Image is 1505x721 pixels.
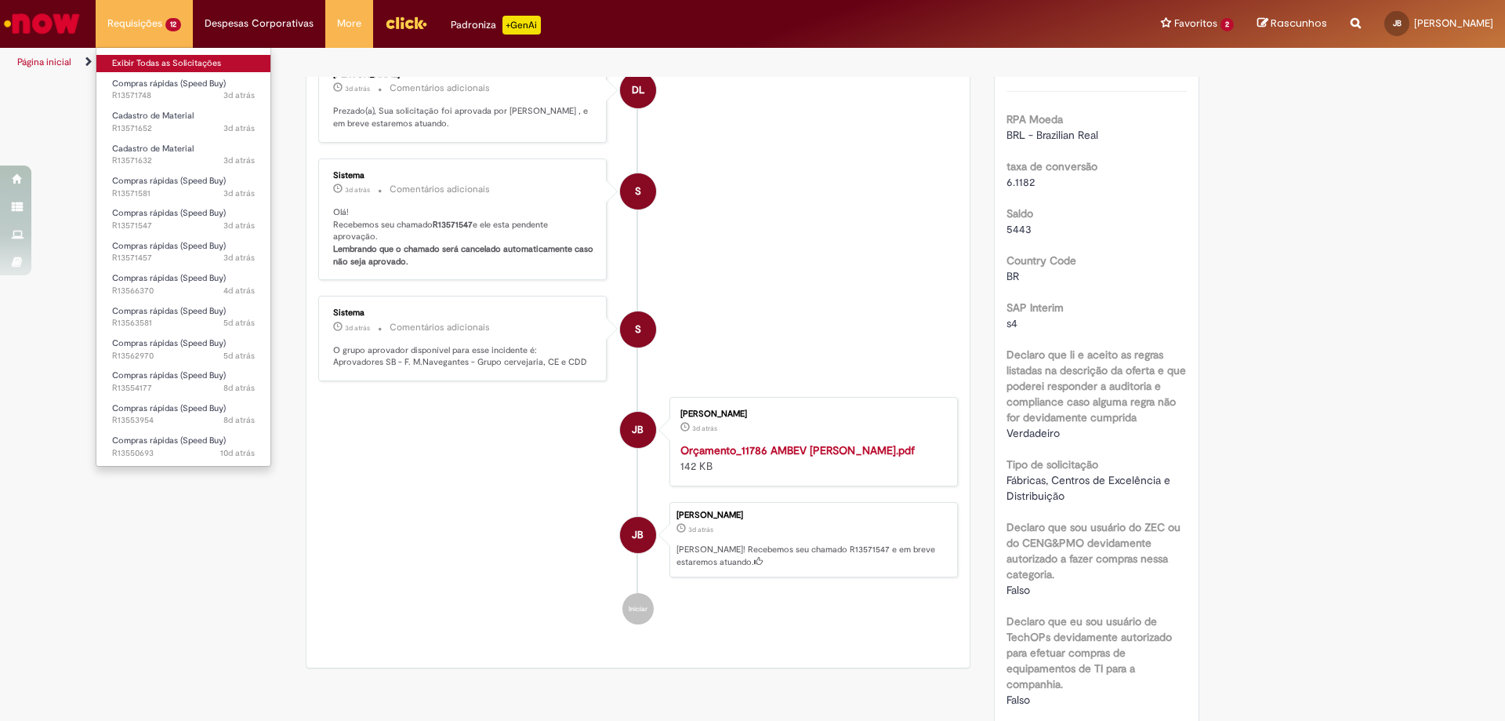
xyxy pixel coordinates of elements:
a: Aberto R13563581 : Compras rápidas (Speed Buy) [96,303,270,332]
a: Aberto R13553954 : Compras rápidas (Speed Buy) [96,400,270,429]
span: JB [632,516,644,554]
b: RPA Moeda [1006,112,1063,126]
small: Comentários adicionais [390,82,490,95]
span: 3d atrás [345,84,370,93]
span: R13553954 [112,414,255,427]
time: 25/09/2025 12:11:49 [223,285,255,297]
time: 26/09/2025 16:20:26 [345,323,370,333]
a: Aberto R13571547 : Compras rápidas (Speed Buy) [96,205,270,234]
div: Jorge Henrique Johann Brum [620,412,656,448]
span: 3d atrás [223,155,255,166]
time: 24/09/2025 13:18:23 [223,350,255,362]
time: 22/09/2025 10:25:19 [223,382,255,394]
span: s4 [1006,316,1017,330]
span: Cadastro de Material [112,143,194,155]
span: BRL - Brazilian Real [1006,128,1098,142]
small: Comentários adicionais [390,183,490,196]
span: R13563581 [112,317,255,330]
time: 26/09/2025 16:20:15 [692,424,717,433]
div: Jorge Henrique Johann Brum [620,517,656,553]
span: 3d atrás [688,525,713,534]
span: 3d atrás [345,185,370,195]
time: 26/09/2025 16:24:51 [223,188,255,199]
div: Padroniza [451,16,541,35]
span: Compras rápidas (Speed Buy) [112,337,226,349]
p: Prezado(a), Sua solicitação foi aprovada por [PERSON_NAME] , e em breve estaremos atuando. [333,105,594,129]
span: R13571547 [112,220,255,232]
li: Jorge Henrique Johann Brum [318,502,958,577]
b: Saldo [1006,206,1033,220]
span: JB [632,411,644,449]
div: System [620,311,656,348]
div: Denis Lopes [620,72,656,108]
span: 8d atrás [223,414,255,426]
span: R13571652 [112,122,255,135]
span: R13571748 [112,89,255,102]
time: 26/09/2025 16:20:19 [223,220,255,231]
span: Verdadeiro [1006,426,1060,440]
b: Declaro que li e aceito as regras listadas na descrição da oferta e que poderei responder a audit... [1006,348,1186,424]
a: Aberto R13571581 : Compras rápidas (Speed Buy) [96,173,270,202]
a: Aberto R13566370 : Compras rápidas (Speed Buy) [96,270,270,299]
span: R13571457 [112,252,255,264]
time: 26/09/2025 16:31:57 [223,155,255,166]
time: 19/09/2025 13:29:09 [220,447,255,459]
p: O grupo aprovador disponível para esse incidente é: Aprovadores SB - F. M.Navegantes - Grupo cerv... [333,344,594,369]
span: R13554177 [112,382,255,395]
time: 26/09/2025 16:20:30 [345,185,370,195]
span: Fábricas, Centros de Excelência e Distribuição [1006,473,1173,503]
b: SAP Interim [1006,300,1064,315]
a: Exibir Todas as Solicitações [96,55,270,72]
span: 3d atrás [223,220,255,231]
a: Aberto R13571748 : Compras rápidas (Speed Buy) [96,75,270,104]
p: [PERSON_NAME]! Recebemos seu chamado R13571547 e em breve estaremos atuando. [676,544,949,568]
a: Aberto R13571652 : Cadastro de Material [96,107,270,137]
span: S [635,311,641,348]
span: R13562970 [112,350,255,362]
a: Página inicial [17,56,71,68]
ul: Requisições [96,47,271,467]
span: Compras rápidas (Speed Buy) [112,175,226,187]
span: Compras rápidas (Speed Buy) [112,272,226,284]
small: Comentários adicionais [390,321,490,334]
time: 24/09/2025 15:17:22 [223,317,255,329]
span: 12 [165,18,181,31]
span: R13571632 [112,155,255,167]
span: R13566370 [112,285,255,297]
span: 6.1182 [1006,175,1035,189]
div: 142 KB [680,442,941,474]
b: R13571547 [433,219,473,231]
a: Rascunhos [1257,16,1327,31]
b: Declaro que eu sou usuário de TechOPs devidamente autorizado para efetuar compras de equipamentos... [1006,614,1172,691]
span: 3d atrás [223,188,255,199]
span: BR [1006,269,1019,283]
span: 3d atrás [223,252,255,264]
img: click_logo_yellow_360x200.png [385,11,427,35]
b: Lembrando que o chamado será cancelado automaticamente caso não seja aprovado. [333,243,596,268]
span: Favoritos [1174,16,1217,31]
a: Aberto R13554177 : Compras rápidas (Speed Buy) [96,367,270,396]
span: Compras rápidas (Speed Buy) [112,402,226,414]
span: 4d atrás [223,285,255,297]
b: Tipo de solicitação [1006,457,1098,472]
p: Olá! Recebemos seu chamado e ele esta pendente aprovação. [333,206,594,268]
ul: Trilhas de página [12,48,992,77]
span: Compras rápidas (Speed Buy) [112,240,226,252]
strong: Orçamento_11786 AMBEV [PERSON_NAME].pdf [680,443,915,457]
span: R13550693 [112,447,255,460]
span: Compras rápidas (Speed Buy) [112,207,226,219]
div: Sistema [333,308,594,318]
time: 22/09/2025 09:42:26 [223,414,255,426]
span: JB [1393,18,1402,28]
span: 3d atrás [223,89,255,101]
time: 26/09/2025 16:34:14 [223,122,255,134]
span: 8d atrás [223,382,255,394]
div: [PERSON_NAME] [676,511,949,520]
span: S [635,173,641,210]
span: 3d atrás [223,122,255,134]
span: Requisições [107,16,162,31]
span: 5443 [1006,222,1032,236]
span: [PERSON_NAME] [1414,16,1493,30]
span: 5d atrás [223,317,255,329]
span: 3d atrás [692,424,717,433]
